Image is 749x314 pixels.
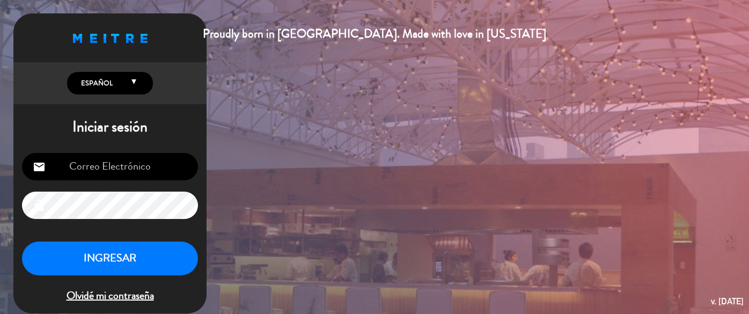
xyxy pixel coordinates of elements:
[22,287,198,305] span: Olvidé mi contraseña
[22,242,198,275] button: INGRESAR
[33,199,46,212] i: lock
[711,294,744,309] div: v. [DATE]
[13,118,207,136] h1: Iniciar sesión
[22,153,198,180] input: Correo Electrónico
[33,160,46,173] i: email
[78,78,113,89] span: Español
